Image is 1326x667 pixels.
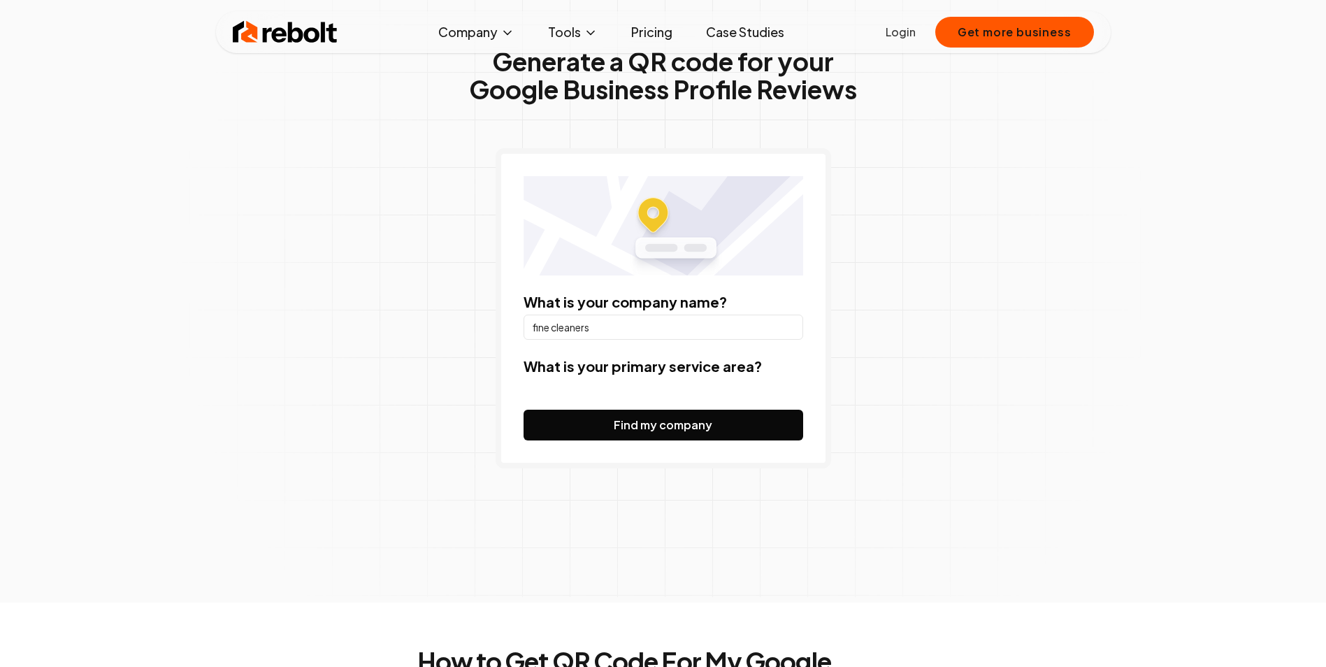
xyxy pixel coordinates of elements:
[695,18,795,46] a: Case Studies
[427,18,526,46] button: Company
[620,18,684,46] a: Pricing
[524,293,727,310] label: What is your company name?
[524,410,803,440] button: Find my company
[233,18,338,46] img: Rebolt Logo
[537,18,609,46] button: Tools
[524,176,803,275] img: Location map
[524,357,762,375] label: What is your primary service area?
[935,17,1094,48] button: Get more business
[886,24,916,41] a: Login
[469,48,857,103] h1: Generate a QR code for your Google Business Profile Reviews
[524,315,803,340] input: Company Name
